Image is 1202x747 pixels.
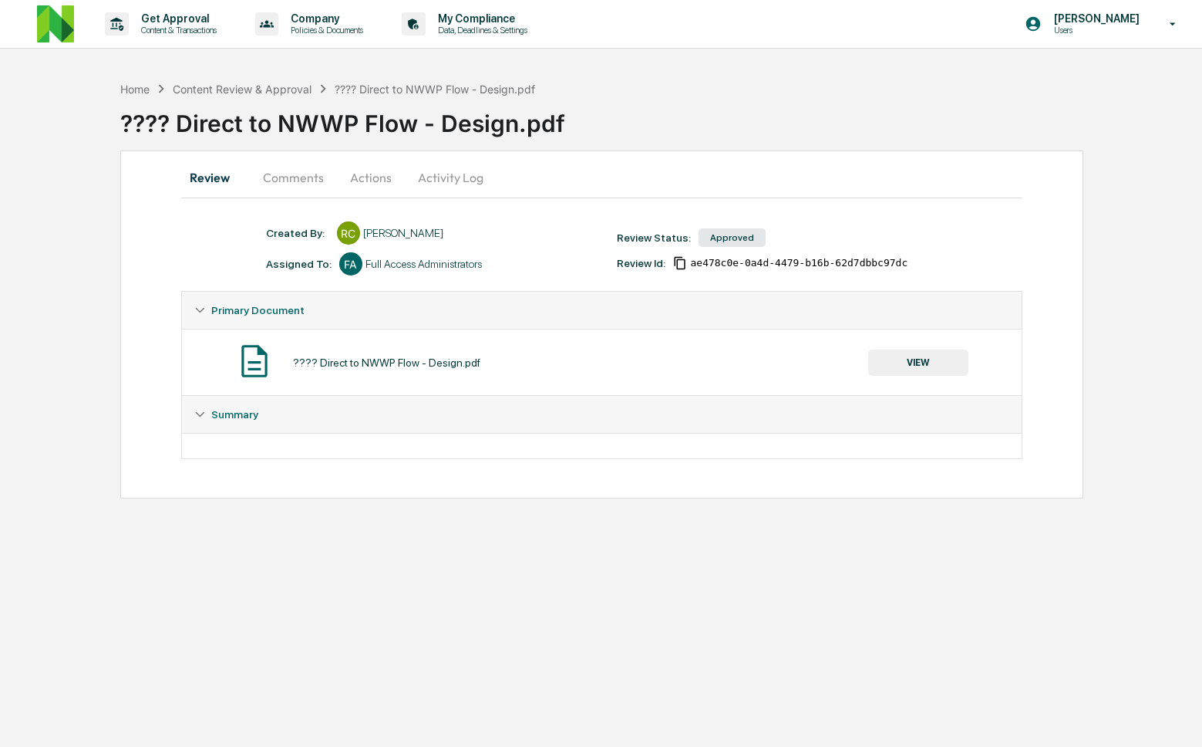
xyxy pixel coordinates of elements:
[278,12,371,25] p: Company
[1042,12,1147,25] p: [PERSON_NAME]
[365,258,482,270] div: Full Access Administrators
[211,408,258,421] span: Summary
[173,83,311,96] div: Content Review & Approval
[406,159,496,196] button: Activity Log
[690,257,907,269] span: ae478c0e-0a4d-4479-b16b-62d7dbbc97dc
[699,228,766,247] div: Approved
[337,221,360,245] div: RC
[37,5,74,42] img: logo
[335,83,535,96] div: ???? Direct to NWWP Flow - Design.pdf
[182,396,1022,433] div: Summary
[426,25,535,35] p: Data, Deadlines & Settings
[129,25,224,35] p: Content & Transactions
[426,12,535,25] p: My Compliance
[120,83,150,96] div: Home
[235,342,274,380] img: Document Icon
[211,304,305,316] span: Primary Document
[617,232,691,244] div: Review Status:
[266,227,329,239] div: Created By: ‎ ‎
[181,159,251,196] button: Review
[182,329,1022,395] div: Primary Document
[251,159,336,196] button: Comments
[617,257,665,269] div: Review Id:
[293,357,480,369] div: ???? Direct to NWWP Flow - Design.pdf
[339,252,362,275] div: FA
[129,12,224,25] p: Get Approval
[278,25,371,35] p: Policies & Documents
[182,433,1022,458] div: Summary
[181,159,1022,196] div: secondary tabs example
[336,159,406,196] button: Actions
[120,97,1202,137] div: ???? Direct to NWWP Flow - Design.pdf
[868,350,968,376] button: VIEW
[363,227,443,239] div: [PERSON_NAME]
[266,258,332,270] div: Assigned To:
[182,292,1022,329] div: Primary Document
[1042,25,1147,35] p: Users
